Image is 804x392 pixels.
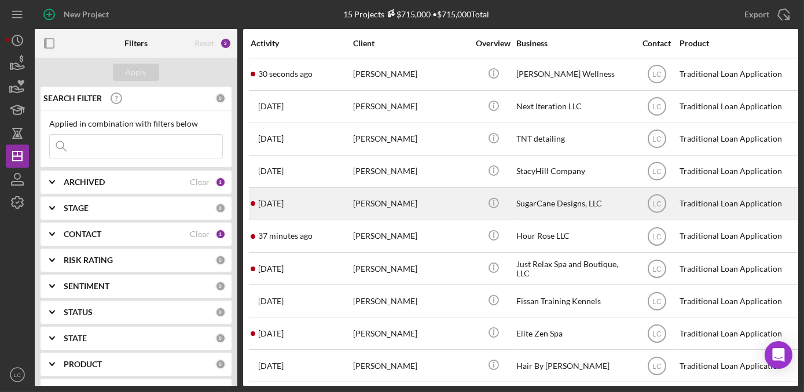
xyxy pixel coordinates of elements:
[516,156,632,187] div: StacyHill Company
[765,341,792,369] div: Open Intercom Messenger
[516,39,632,48] div: Business
[258,102,284,111] time: 2025-10-02 15:53
[516,221,632,252] div: Hour Rose LLC
[215,93,226,103] div: 0
[35,3,120,26] button: New Project
[258,199,284,208] time: 2025-10-02 15:51
[680,124,795,154] div: Traditional Loan Application
[680,59,795,90] div: Traditional Loan Application
[652,297,662,305] text: LC
[43,94,102,103] b: SEARCH FILTER
[258,134,284,143] time: 2025-10-01 16:49
[385,9,431,19] div: $715,000
[472,39,515,48] div: Overview
[516,59,632,90] div: [PERSON_NAME] Wellness
[516,91,632,122] div: Next Iteration LLC
[652,200,662,208] text: LC
[215,177,226,187] div: 1
[680,350,795,381] div: Traditional Loan Application
[516,286,632,316] div: Fissan Training Kennels
[353,318,469,349] div: [PERSON_NAME]
[258,329,284,338] time: 2025-10-02 15:48
[64,204,89,213] b: STAGE
[353,188,469,219] div: [PERSON_NAME]
[353,286,469,316] div: [PERSON_NAME]
[64,334,87,343] b: STATE
[652,232,662,241] text: LC
[194,39,214,48] div: Reset
[6,363,29,386] button: LC
[353,156,469,187] div: [PERSON_NAME]
[353,253,469,284] div: [PERSON_NAME]
[353,350,469,381] div: [PERSON_NAME]
[652,362,662,370] text: LC
[258,167,284,176] time: 2025-10-02 15:30
[113,64,159,81] button: Apply
[516,350,632,381] div: Hair By [PERSON_NAME]
[353,124,469,154] div: [PERSON_NAME]
[251,39,352,48] div: Activity
[652,71,662,79] text: LC
[680,39,795,48] div: Product
[680,253,795,284] div: Traditional Loan Application
[516,124,632,154] div: TNT detailing
[220,38,232,49] div: 2
[744,3,769,26] div: Export
[215,359,226,369] div: 0
[64,308,93,317] b: STATUS
[64,230,101,239] b: CONTACT
[353,39,469,48] div: Client
[353,59,469,90] div: [PERSON_NAME]
[516,253,632,284] div: Just Relax Spa and Boutique, LLC
[680,156,795,187] div: Traditional Loan Application
[14,372,21,378] text: LC
[680,91,795,122] div: Traditional Loan Application
[64,3,109,26] div: New Project
[652,168,662,176] text: LC
[733,3,798,26] button: Export
[258,231,313,241] time: 2025-10-06 19:58
[215,229,226,239] div: 1
[635,39,678,48] div: Contact
[353,91,469,122] div: [PERSON_NAME]
[680,318,795,349] div: Traditional Loan Application
[64,360,102,369] b: PRODUCT
[126,64,147,81] div: Apply
[516,188,632,219] div: SugarCane Designs, LLC
[353,221,469,252] div: [PERSON_NAME]
[652,135,662,143] text: LC
[680,221,795,252] div: Traditional Loan Application
[215,255,226,265] div: 0
[516,318,632,349] div: Elite Zen Spa
[124,39,148,48] b: Filters
[652,265,662,273] text: LC
[215,307,226,317] div: 0
[190,177,210,187] div: Clear
[258,69,313,79] time: 2025-10-06 20:35
[258,361,284,371] time: 2025-09-14 02:47
[215,203,226,213] div: 0
[680,188,795,219] div: Traditional Loan Application
[258,297,284,306] time: 2025-09-18 01:39
[64,256,113,265] b: RISK RATING
[652,103,662,111] text: LC
[64,282,109,291] b: SENTIMENT
[344,9,490,19] div: 15 Projects • $715,000 Total
[215,281,226,291] div: 0
[258,264,284,273] time: 2025-09-22 21:22
[49,119,223,128] div: Applied in combination with filters below
[215,333,226,343] div: 0
[680,286,795,316] div: Traditional Loan Application
[190,230,210,239] div: Clear
[64,177,105,187] b: ARCHIVED
[652,330,662,338] text: LC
